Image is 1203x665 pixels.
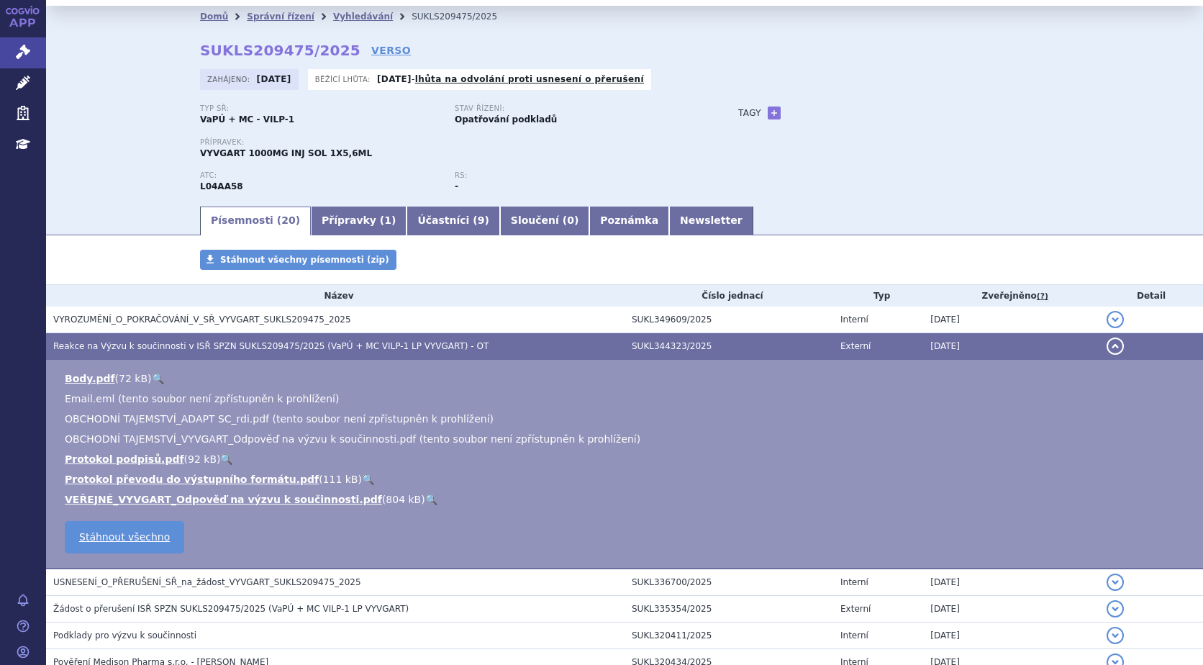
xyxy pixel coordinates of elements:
[455,114,557,125] strong: Opatřování podkladů
[257,74,291,84] strong: [DATE]
[625,569,833,596] td: SUKL336700/2025
[315,73,373,85] span: Běžící lhůta:
[669,207,753,235] a: Newsletter
[415,74,644,84] a: lhůta na odvolání proti usnesení o přerušení
[425,494,437,505] a: 🔍
[65,371,1189,386] li: ( )
[625,623,833,649] td: SUKL320411/2025
[455,181,458,191] strong: -
[1099,285,1203,307] th: Detail
[53,630,196,641] span: Podklady pro výzvu k součinnosti
[478,214,485,226] span: 9
[625,307,833,333] td: SUKL349609/2025
[377,73,644,85] p: -
[768,107,781,119] a: +
[247,12,314,22] a: Správní řízení
[625,285,833,307] th: Číslo jednací
[923,285,1099,307] th: Zveřejněno
[1037,291,1048,302] abbr: (?)
[412,6,516,27] li: SUKLS209475/2025
[65,453,184,465] a: Protokol podpisů.pdf
[625,333,833,360] td: SUKL344323/2025
[200,12,228,22] a: Domů
[53,315,351,325] span: VYROZUMĚNÍ_O_POKRAČOVÁNÍ_V_SŘ_VYVGART_SUKLS209475_2025
[220,255,389,265] span: Stáhnout všechny písemnosti (zip)
[200,104,440,113] p: Typ SŘ:
[500,207,589,235] a: Sloučení (0)
[65,413,494,425] span: OBCHODNÍ TAJEMSTVÍ_ADAPT SC_rdi.pdf (tento soubor není zpřístupněn k prohlížení)
[53,341,489,351] span: Reakce na Výzvu k součinnosti v ISŘ SPZN SUKLS209475/2025 (VaPÚ + MC VILP-1 LP VYVGART) - OT
[200,114,294,125] strong: VaPÚ + MC - VILP-1
[386,494,421,505] span: 804 kB
[65,393,339,404] span: Email.eml (tento soubor není zpřístupněn k prohlížení)
[1107,627,1124,644] button: detail
[200,42,360,59] strong: SUKLS209475/2025
[200,171,440,180] p: ATC:
[65,492,1189,507] li: ( )
[152,373,164,384] a: 🔍
[738,104,761,122] h3: Tagy
[840,604,871,614] span: Externí
[53,577,361,587] span: USNESENÍ_O_PŘERUŠENÍ_SŘ_na_žádost_VYVGART_SUKLS209475_2025
[384,214,391,226] span: 1
[65,494,382,505] a: VEŘEJNÉ_VYVGART_Odpověď na výzvu k součinnosti.pdf
[840,577,868,587] span: Interní
[923,596,1099,623] td: [DATE]
[207,73,253,85] span: Zahájeno:
[923,569,1099,596] td: [DATE]
[200,181,243,191] strong: EFGARTIGIMOD ALFA
[65,433,640,445] span: OBCHODNÍ TAJEMSTVÍ_VYVGART_Odpověď na výzvu k součinnosti.pdf (tento soubor není zpřístupněn k pr...
[323,474,358,485] span: 111 kB
[1107,311,1124,328] button: detail
[311,207,407,235] a: Přípravky (1)
[377,74,412,84] strong: [DATE]
[840,630,868,641] span: Interní
[455,104,695,113] p: Stav řízení:
[119,373,147,384] span: 72 kB
[371,43,411,58] a: VERSO
[923,623,1099,649] td: [DATE]
[923,333,1099,360] td: [DATE]
[923,307,1099,333] td: [DATE]
[840,341,871,351] span: Externí
[833,285,923,307] th: Typ
[65,521,184,553] a: Stáhnout všechno
[65,474,319,485] a: Protokol převodu do výstupního formátu.pdf
[362,474,374,485] a: 🔍
[200,148,372,158] span: VYVGART 1000MG INJ SOL 1X5,6ML
[65,452,1189,466] li: ( )
[53,604,409,614] span: Žádost o přerušení ISŘ SPZN SUKLS209475/2025 (VaPÚ + MC VILP-1 LP VYVGART)
[455,171,695,180] p: RS:
[220,453,232,465] a: 🔍
[46,285,625,307] th: Název
[567,214,574,226] span: 0
[1107,338,1124,355] button: detail
[625,596,833,623] td: SUKL335354/2025
[1107,574,1124,591] button: detail
[589,207,669,235] a: Poznámka
[200,250,396,270] a: Stáhnout všechny písemnosti (zip)
[200,138,709,147] p: Přípravek:
[200,207,311,235] a: Písemnosti (20)
[65,373,115,384] a: Body.pdf
[333,12,393,22] a: Vyhledávání
[840,315,868,325] span: Interní
[188,453,217,465] span: 92 kB
[407,207,499,235] a: Účastníci (9)
[65,472,1189,487] li: ( )
[281,214,295,226] span: 20
[1107,600,1124,617] button: detail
